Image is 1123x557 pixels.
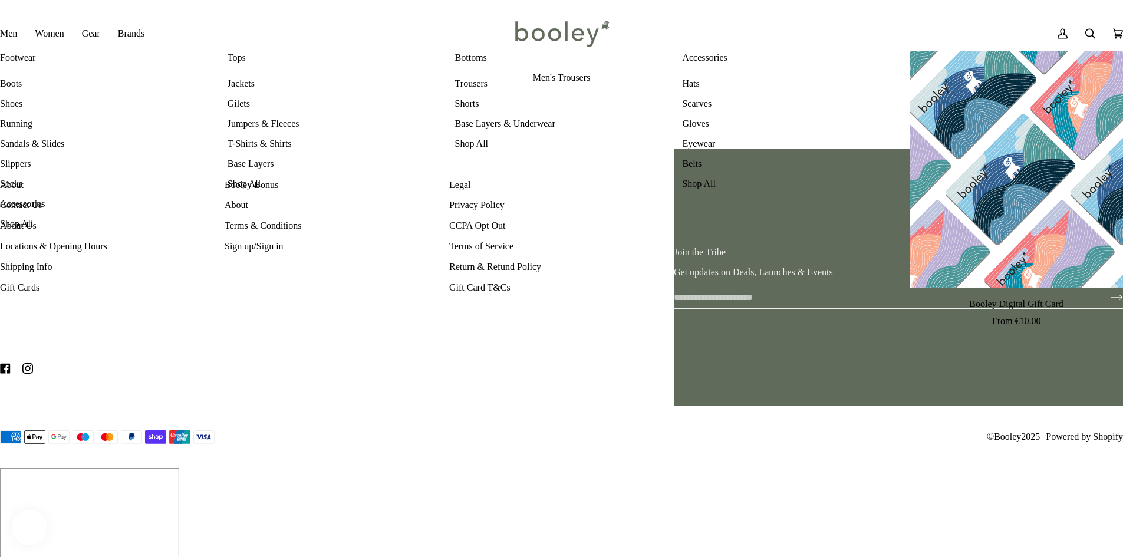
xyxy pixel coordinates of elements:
a: Belts [682,157,895,171]
a: Shop All [455,137,668,151]
a: Jumpers & Fleeces [228,117,441,131]
a: Shop All [682,177,895,191]
a: Shorts [455,97,668,111]
span: Gear [82,27,100,41]
a: Scarves [682,97,895,111]
a: Gilets [228,97,441,111]
a: Gloves [682,117,895,131]
span: From €10.00 [992,314,1041,328]
a: T-Shirts & Shirts [228,137,441,151]
a: Women [26,17,73,51]
a: Base Layers & Underwear [455,117,668,131]
p: Booley Digital Gift Card [969,297,1063,311]
a: Base Layers [228,157,441,171]
span: Brands [118,27,144,41]
a: Accessories [682,51,895,71]
product-grid-item: Booley Digital Gift Card [910,51,1123,328]
a: Booley Digital Gift Card [910,51,1123,288]
img: Booley [510,17,613,51]
product-grid-item-variant: €10.00 [910,51,1123,288]
a: Powered by Shopify [1046,431,1123,441]
a: Trousers [455,77,668,91]
a: Jackets [228,77,441,91]
a: Hats [682,77,895,91]
iframe: Button to open loyalty program pop-up [12,510,47,545]
a: Gear [73,17,109,51]
a: Tops [228,51,441,71]
span: Bottoms [455,51,668,65]
a: Brands [109,17,153,51]
span: Accessories [682,51,895,65]
a: Shop All [228,177,441,191]
a: Bottoms [455,51,668,71]
a: Eyewear [682,137,895,151]
span: Women [35,27,64,41]
span: Tops [228,51,441,65]
span: © 2025 [987,430,1040,444]
a: Booley Digital Gift Card [910,292,1123,328]
a: Booley [994,431,1021,441]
